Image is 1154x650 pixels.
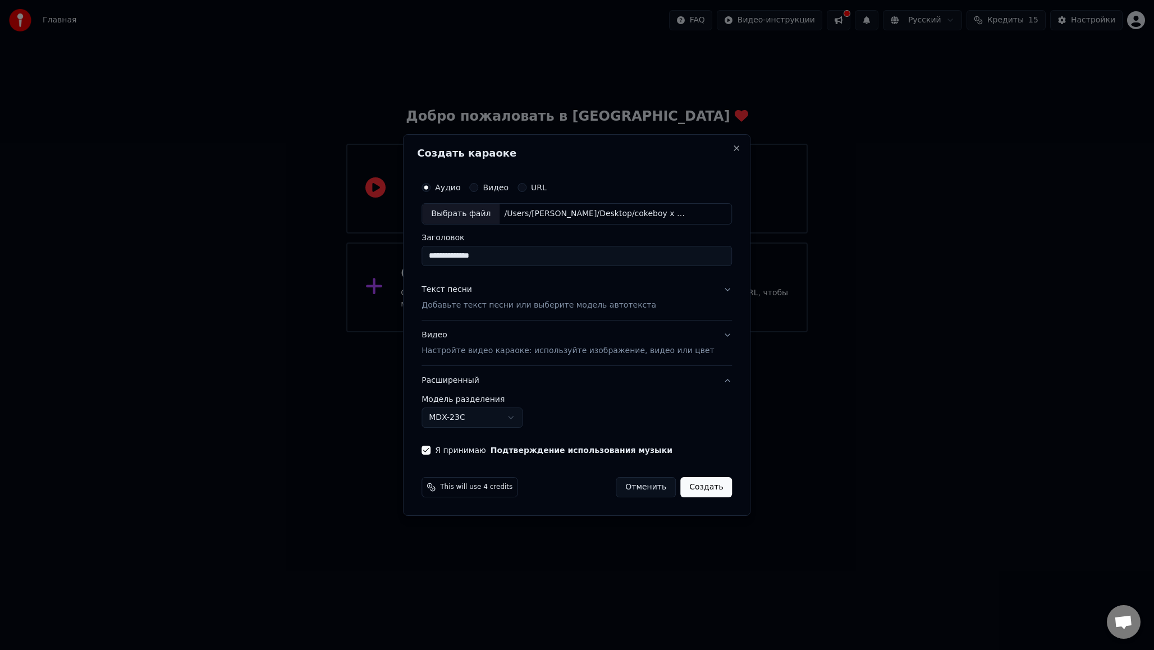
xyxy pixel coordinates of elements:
[531,184,547,191] label: URL
[422,366,732,395] button: Расширенный
[422,321,732,365] button: ВидеоНастройте видео караоке: используйте изображение, видео или цвет
[440,483,512,492] span: This will use 4 credits
[422,329,714,356] div: Видео
[500,208,690,219] div: /Users/[PERSON_NAME]/Desktop/cokeboy x ICEON — тебя или бабки/тебя или бабки (mix 2).wav
[422,204,500,224] div: Выбрать файл
[422,345,714,356] p: Настройте видео караоке: используйте изображение, видео или цвет
[616,477,676,497] button: Отменить
[680,477,732,497] button: Создать
[491,446,672,454] button: Я принимаю
[422,395,732,437] div: Расширенный
[435,184,460,191] label: Аудио
[422,395,732,403] label: Модель разделения
[417,148,736,158] h2: Создать караоке
[422,284,472,295] div: Текст песни
[422,300,656,311] p: Добавьте текст песни или выберите модель автотекста
[483,184,509,191] label: Видео
[435,446,672,454] label: Я принимаю
[422,275,732,320] button: Текст песниДобавьте текст песни или выберите модель автотекста
[422,234,732,241] label: Заголовок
